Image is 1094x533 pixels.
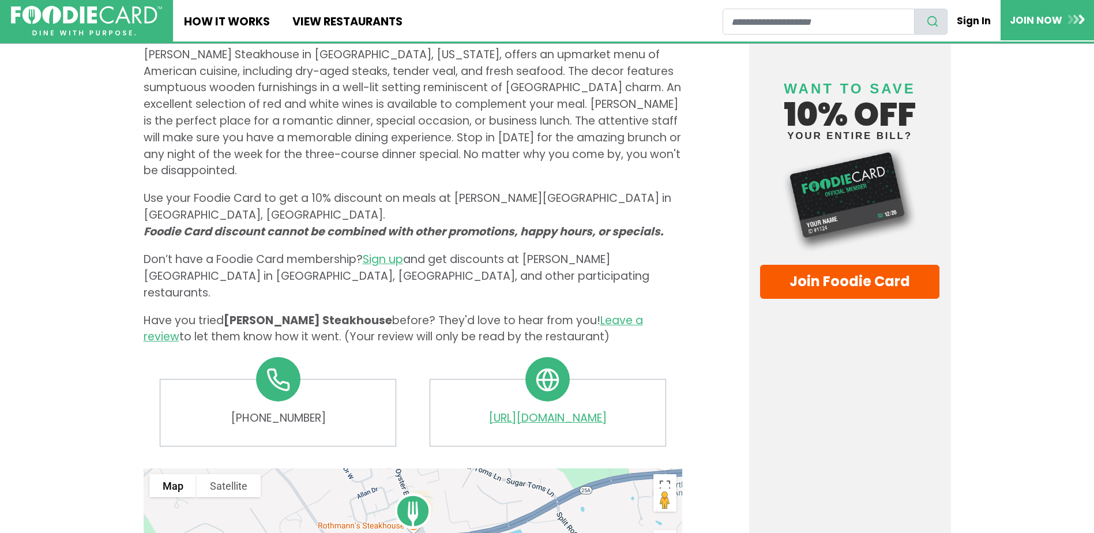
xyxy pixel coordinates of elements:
p: Use your Foodie Card to get a 10% discount on meals at [PERSON_NAME][GEOGRAPHIC_DATA] in [GEOGRAP... [144,190,683,240]
p: [PERSON_NAME] Steakhouse in [GEOGRAPHIC_DATA], [US_STATE], offers an upmarket menu of American cu... [144,47,683,179]
small: your entire bill? [760,131,940,141]
p: Have you tried before? They'd love to hear from you! to let them know how it went. (Your review w... [144,313,683,346]
i: Foodie Card discount cannot be combined with other promotions, happy hours, or specials. [144,224,663,239]
span: Want to save [784,81,915,96]
img: FoodieCard; Eat, Drink, Save, Donate [11,6,162,36]
h4: 10% off [760,66,940,141]
p: Don’t have a Foodie Card membership? and get discounts at [PERSON_NAME][GEOGRAPHIC_DATA] in [GEOG... [144,252,683,301]
button: Show satellite imagery [197,474,261,497]
button: Toggle fullscreen view [653,474,676,497]
button: search [914,9,948,35]
button: Show street map [149,474,197,497]
a: Leave a review [144,313,643,345]
a: [PHONE_NUMBER] [171,410,384,427]
a: Sign In [948,8,1001,33]
button: Drag Pegman onto the map to open Street View [653,489,676,512]
a: Sign up [363,252,403,267]
a: Join Foodie Card [760,264,940,298]
input: restaurant search [723,9,915,35]
img: Foodie Card [760,147,940,253]
span: [PERSON_NAME] Steakhouse [224,313,392,328]
a: [URL][DOMAIN_NAME] [441,410,654,427]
